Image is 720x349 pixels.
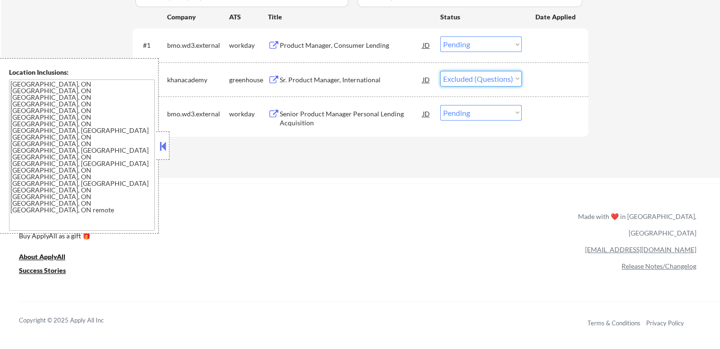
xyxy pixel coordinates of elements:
div: Location Inclusions: [9,68,155,77]
div: greenhouse [229,75,268,85]
div: Product Manager, Consumer Lending [280,41,423,50]
div: workday [229,41,268,50]
div: Date Applied [535,12,577,22]
div: #1 [143,41,160,50]
a: Buy ApplyAll as a gift 🎁 [19,231,114,243]
div: JD [422,105,431,122]
div: Sr. Product Manager, International [280,75,423,85]
a: About ApplyAll [19,252,79,264]
u: Success Stories [19,266,66,274]
div: Made with ❤️ in [GEOGRAPHIC_DATA], [GEOGRAPHIC_DATA] [574,208,696,241]
div: Copyright © 2025 Apply All Inc [19,316,128,325]
div: khanacademy [167,75,229,85]
a: Terms & Conditions [587,319,640,327]
div: Buy ApplyAll as a gift 🎁 [19,233,114,239]
a: Refer & earn free applications 👯‍♀️ [19,221,380,231]
div: JD [422,36,431,53]
a: Release Notes/Changelog [622,262,696,270]
div: bmo.wd3.external [167,109,229,119]
div: JD [422,71,431,88]
div: Title [268,12,431,22]
div: Company [167,12,229,22]
div: Senior Product Manager Personal Lending Acquisition [280,109,423,128]
div: ATS [229,12,268,22]
a: Success Stories [19,266,79,278]
div: Status [440,8,522,25]
a: [EMAIL_ADDRESS][DOMAIN_NAME] [585,245,696,253]
u: About ApplyAll [19,253,65,261]
a: Privacy Policy [646,319,684,327]
div: workday [229,109,268,119]
div: bmo.wd3.external [167,41,229,50]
